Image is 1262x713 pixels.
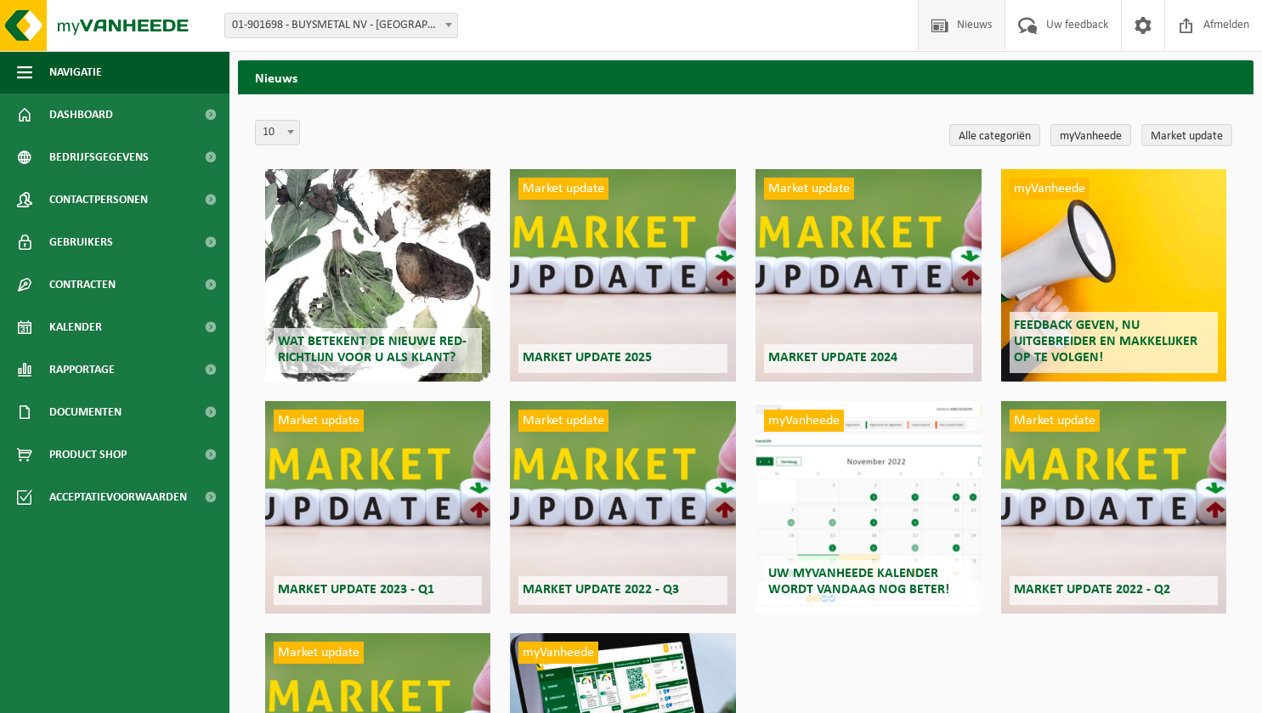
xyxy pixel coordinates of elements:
a: Market update Market update 2023 - Q1 [265,401,491,614]
a: myVanheede Uw myVanheede kalender wordt vandaag nog beter! [756,401,982,614]
span: 01-901698 - BUYSMETAL NV - HARELBEKE [225,14,457,37]
span: Documenten [49,391,122,433]
span: Market update [274,642,364,664]
h2: Nieuws [238,60,1254,93]
span: Market update [518,178,608,200]
span: Market update 2025 [523,351,652,365]
span: Market update [518,410,608,432]
span: 10 [255,120,300,145]
a: Market update Market update 2022 - Q2 [1001,401,1227,614]
span: Contracten [49,263,116,306]
span: Acceptatievoorwaarden [49,476,187,518]
a: Alle categoriën [949,124,1040,146]
span: Contactpersonen [49,178,148,221]
a: Market update [1141,124,1232,146]
span: Market update [274,410,364,432]
span: Product Shop [49,433,127,476]
span: Dashboard [49,93,113,136]
span: myVanheede [764,410,844,432]
span: Gebruikers [49,221,113,263]
span: Wat betekent de nieuwe RED-richtlijn voor u als klant? [278,335,467,365]
a: myVanheede [1050,124,1131,146]
span: Market update 2022 - Q3 [523,583,679,597]
a: Market update Market update 2022 - Q3 [510,401,736,614]
a: myVanheede Feedback geven, nu uitgebreider en makkelijker op te volgen! [1001,169,1227,382]
span: Market update 2024 [768,351,897,365]
span: myVanheede [1010,178,1089,200]
span: 10 [256,121,299,144]
span: Navigatie [49,51,102,93]
a: Market update Market update 2024 [756,169,982,382]
a: Market update Market update 2025 [510,169,736,382]
span: 01-901698 - BUYSMETAL NV - HARELBEKE [224,13,458,38]
span: Market update 2023 - Q1 [278,583,434,597]
span: Kalender [49,306,102,348]
span: Uw myVanheede kalender wordt vandaag nog beter! [768,567,949,597]
span: myVanheede [518,642,598,664]
span: Rapportage [49,348,115,391]
span: Market update 2022 - Q2 [1014,583,1170,597]
span: Bedrijfsgegevens [49,136,149,178]
span: Market update [1010,410,1100,432]
span: Market update [764,178,854,200]
span: Feedback geven, nu uitgebreider en makkelijker op te volgen! [1014,319,1197,365]
a: Wat betekent de nieuwe RED-richtlijn voor u als klant? [265,169,491,382]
